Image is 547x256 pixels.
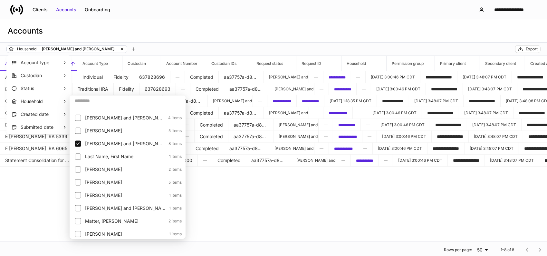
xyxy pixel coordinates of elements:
p: Submitted date [21,124,62,130]
p: Manke, William and Carole [85,205,165,211]
p: 5 items [165,180,182,185]
p: McNurlin, Marcus [85,231,165,237]
p: Matter, Susan [85,218,165,224]
p: 8 items [165,141,182,146]
p: 1 items [165,154,182,159]
p: Created date [21,111,62,118]
p: 1 items [165,193,182,198]
p: 2 items [165,219,182,224]
p: 2 items [165,167,182,172]
p: Lunde, Hayley [85,192,165,199]
p: Lindberg, Rebecca [85,166,165,173]
p: 1 items [165,206,182,211]
p: 5 items [165,128,182,133]
p: Larson, Sara and Steve [85,140,165,147]
p: Account type [21,59,62,66]
p: 1 items [165,231,182,237]
p: 4 items [164,115,182,120]
p: Kubista, Heather [85,128,165,134]
p: Lubich, Karen [85,179,165,186]
p: Status [21,85,62,92]
p: Krech, Dale and Brenda [85,115,164,121]
p: Custodian [21,72,62,79]
p: Household [21,98,62,105]
p: Last Name, First Name [85,153,165,160]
